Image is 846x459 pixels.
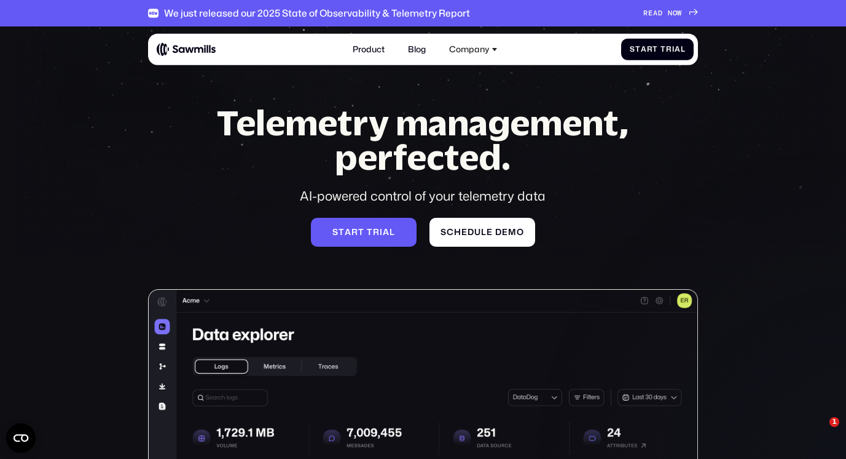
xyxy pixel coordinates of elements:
[358,227,364,237] span: t
[658,9,663,17] span: D
[441,227,447,237] span: S
[517,227,524,237] span: o
[380,227,383,237] span: i
[630,45,635,54] span: S
[345,227,351,237] span: a
[311,218,417,247] a: Starttrial
[6,423,36,453] button: Open CMP widget
[829,417,839,427] span: 1
[641,45,647,54] span: a
[660,45,666,54] span: T
[402,38,433,61] a: Blog
[461,227,468,237] span: e
[390,227,395,237] span: l
[443,38,504,61] div: Company
[332,227,339,237] span: S
[495,227,502,237] span: d
[647,45,653,54] span: r
[502,227,508,237] span: e
[474,227,481,237] span: u
[621,39,694,60] a: StartTrial
[648,9,653,17] span: E
[429,218,535,247] a: Scheduledemo
[198,106,648,175] h1: Telemetry management, perfected.
[339,227,345,237] span: t
[351,227,358,237] span: r
[481,227,487,237] span: l
[367,227,373,237] span: t
[454,227,461,237] span: h
[668,9,673,17] span: N
[635,45,641,54] span: t
[675,45,681,54] span: a
[447,227,454,237] span: c
[198,187,648,205] div: AI-powered control of your telemetry data
[672,45,675,54] span: i
[653,9,658,17] span: A
[487,227,493,237] span: e
[164,7,470,19] div: We just released our 2025 State of Observability & Telemetry Report
[804,417,834,447] iframe: Intercom live chat
[468,227,474,237] span: d
[600,340,846,426] iframe: Intercom notifications message
[677,9,682,17] span: W
[681,45,686,54] span: l
[449,44,489,55] div: Company
[673,9,678,17] span: O
[347,38,391,61] a: Product
[643,9,648,17] span: R
[383,227,390,237] span: a
[643,9,698,17] a: READNOW
[666,45,672,54] span: r
[373,227,380,237] span: r
[508,227,517,237] span: m
[652,45,658,54] span: t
